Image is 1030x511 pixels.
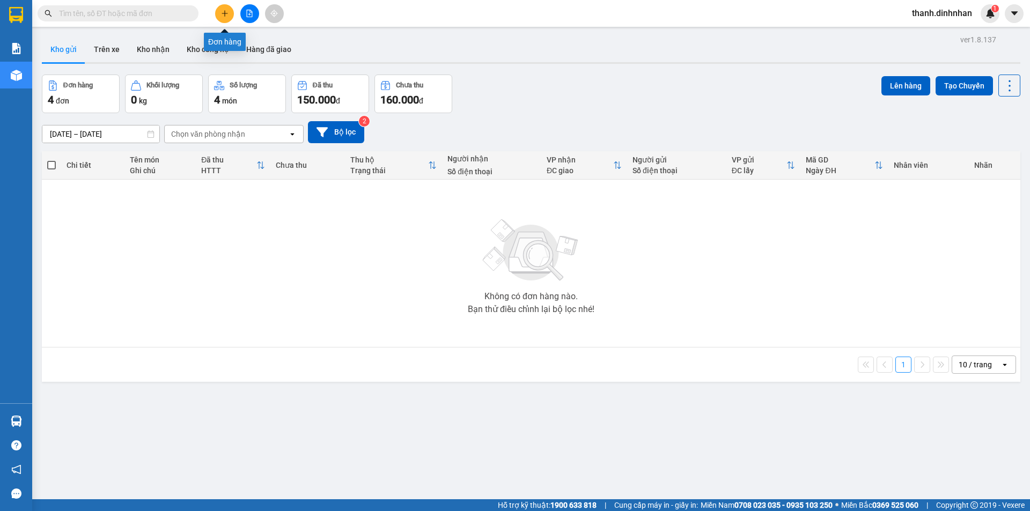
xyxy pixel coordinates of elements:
[547,166,613,175] div: ĐC giao
[484,292,578,301] div: Không có đơn hàng nào.
[993,5,997,12] span: 1
[550,501,597,509] strong: 1900 633 818
[632,155,721,164] div: Người gửi
[11,440,21,450] span: question-circle
[732,166,787,175] div: ĐC lấy
[297,93,336,106] span: 150.000
[350,155,428,164] div: Thu hộ
[67,161,119,169] div: Chi tiết
[125,75,203,113] button: Khối lượng0kg
[276,161,340,169] div: Chưa thu
[380,93,419,106] span: 160.000
[308,121,364,143] button: Bộ lọc
[59,8,186,19] input: Tìm tên, số ĐT hoặc mã đơn
[131,93,137,106] span: 0
[959,359,992,370] div: 10 / trang
[835,503,838,507] span: ⚪️
[605,499,606,511] span: |
[926,499,928,511] span: |
[1005,4,1024,23] button: caret-down
[350,166,428,175] div: Trạng thái
[477,213,585,288] img: svg+xml;base64,PHN2ZyBjbGFzcz0ibGlzdC1wbHVnX19zdmciIHhtbG5zPSJodHRwOi8vd3d3LnczLm9yZy8yMDAwL3N2Zy...
[45,10,52,17] span: search
[313,82,333,89] div: Đã thu
[468,305,594,314] div: Bạn thử điều chỉnh lại bộ lọc nhé!
[230,82,257,89] div: Số lượng
[42,75,120,113] button: Đơn hàng4đơn
[214,93,220,106] span: 4
[726,151,801,180] th: Toggle SortBy
[894,161,963,169] div: Nhân viên
[447,154,536,163] div: Người nhận
[48,93,54,106] span: 4
[130,166,190,175] div: Ghi chú
[178,36,238,62] button: Kho công nợ
[881,76,930,95] button: Lên hàng
[208,75,286,113] button: Số lượng4món
[146,82,179,89] div: Khối lượng
[419,97,423,105] span: đ
[265,4,284,23] button: aim
[359,116,370,127] sup: 2
[291,75,369,113] button: Đã thu150.000đ
[734,501,833,509] strong: 0708 023 035 - 0935 103 250
[336,97,340,105] span: đ
[63,82,93,89] div: Đơn hàng
[11,464,21,475] span: notification
[130,155,190,164] div: Tên món
[447,167,536,176] div: Số điện thoại
[701,499,833,511] span: Miền Nam
[960,34,996,46] div: ver 1.8.137
[806,166,874,175] div: Ngày ĐH
[841,499,918,511] span: Miền Bắc
[221,10,229,17] span: plus
[11,488,21,499] span: message
[541,151,627,180] th: Toggle SortBy
[85,36,128,62] button: Trên xe
[632,166,721,175] div: Số điện thoại
[936,76,993,95] button: Tạo Chuyến
[985,9,995,18] img: icon-new-feature
[991,5,999,12] sup: 1
[11,416,22,427] img: warehouse-icon
[11,70,22,81] img: warehouse-icon
[11,43,22,54] img: solution-icon
[374,75,452,113] button: Chưa thu160.000đ
[800,151,888,180] th: Toggle SortBy
[732,155,787,164] div: VP gửi
[974,161,1015,169] div: Nhãn
[270,10,278,17] span: aim
[42,36,85,62] button: Kho gửi
[201,166,256,175] div: HTTT
[9,7,23,23] img: logo-vxr
[128,36,178,62] button: Kho nhận
[240,4,259,23] button: file-add
[806,155,874,164] div: Mã GD
[1000,360,1009,369] svg: open
[246,10,253,17] span: file-add
[196,151,270,180] th: Toggle SortBy
[895,357,911,373] button: 1
[970,501,978,509] span: copyright
[872,501,918,509] strong: 0369 525 060
[614,499,698,511] span: Cung cấp máy in - giấy in:
[215,4,234,23] button: plus
[204,33,246,51] div: Đơn hàng
[56,97,69,105] span: đơn
[547,155,613,164] div: VP nhận
[222,97,237,105] span: món
[139,97,147,105] span: kg
[498,499,597,511] span: Hỗ trợ kỹ thuật:
[42,125,159,143] input: Select a date range.
[345,151,442,180] th: Toggle SortBy
[238,36,300,62] button: Hàng đã giao
[171,129,245,139] div: Chọn văn phòng nhận
[288,130,297,138] svg: open
[1010,9,1019,18] span: caret-down
[396,82,423,89] div: Chưa thu
[201,155,256,164] div: Đã thu
[903,6,981,20] span: thanh.dinhnhan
